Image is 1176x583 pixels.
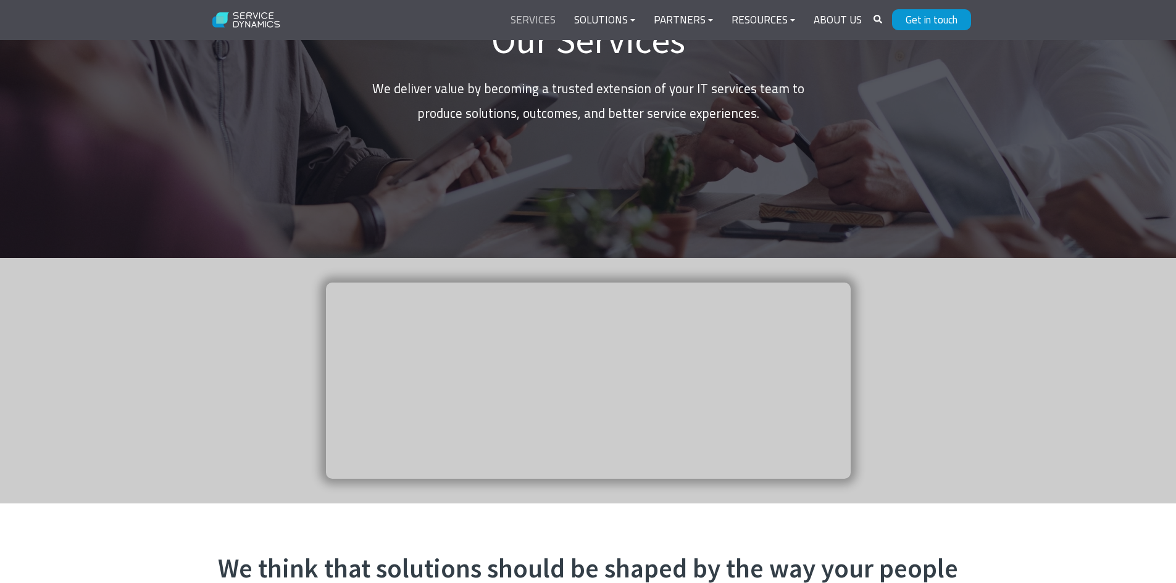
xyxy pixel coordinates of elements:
a: Resources [722,6,804,35]
h1: Our Services [372,18,804,62]
img: Service Dynamics Logo - White [206,4,288,36]
a: Get in touch [892,9,971,30]
iframe: Embedded CTA [326,283,851,479]
a: About Us [804,6,871,35]
div: Navigation Menu [501,6,871,35]
a: Services [501,6,565,35]
a: Solutions [565,6,644,35]
p: We deliver value by becoming a trusted extension of your IT services team to produce solutions, o... [372,76,804,126]
a: Partners [644,6,722,35]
